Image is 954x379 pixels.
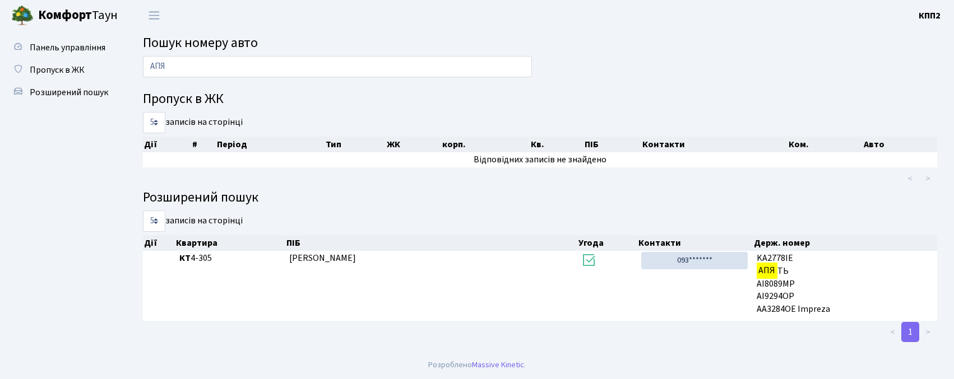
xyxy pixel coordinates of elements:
select: записів на сторінці [143,210,165,232]
th: Квартира [175,235,285,251]
b: КПП2 [919,10,941,22]
h4: Пропуск в ЖК [143,91,937,107]
th: Авто [863,137,938,152]
img: logo.png [11,4,34,27]
td: Відповідних записів не знайдено [143,152,937,167]
input: Пошук [143,56,532,77]
span: 4-305 [179,252,281,265]
th: Кв. [530,137,583,152]
span: Розширений пошук [30,86,108,99]
th: Угода [577,235,637,251]
b: Комфорт [38,6,92,24]
th: ПІБ [285,235,577,251]
th: корп. [441,137,530,152]
span: KA2778IE ТЬ AI8089MP AI9294OP AA3284OE Impreza [757,252,933,316]
a: 1 [901,322,919,342]
mark: АПЯ [757,263,777,278]
h4: Розширений пошук [143,190,937,206]
span: [PERSON_NAME] [289,252,356,264]
select: записів на сторінці [143,112,165,133]
label: записів на сторінці [143,210,243,232]
th: Дії [143,235,175,251]
label: записів на сторінці [143,112,243,133]
a: Massive Kinetic [472,359,524,371]
a: Панель управління [6,36,118,59]
button: Переключити навігацію [140,6,168,25]
span: Пошук номеру авто [143,33,258,53]
th: ПІБ [583,137,641,152]
th: Тип [325,137,386,152]
th: Дії [143,137,191,152]
a: Пропуск в ЖК [6,59,118,81]
span: Панель управління [30,41,105,54]
th: Контакти [641,137,787,152]
span: Пропуск в ЖК [30,64,85,76]
div: Розроблено . [428,359,526,371]
span: Таун [38,6,118,25]
a: КПП2 [919,9,941,22]
th: Держ. номер [753,235,938,251]
b: КТ [179,252,191,264]
th: Ком. [788,137,863,152]
th: Період [216,137,325,152]
th: Контакти [637,235,753,251]
th: ЖК [386,137,441,152]
th: # [191,137,216,152]
a: Розширений пошук [6,81,118,104]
